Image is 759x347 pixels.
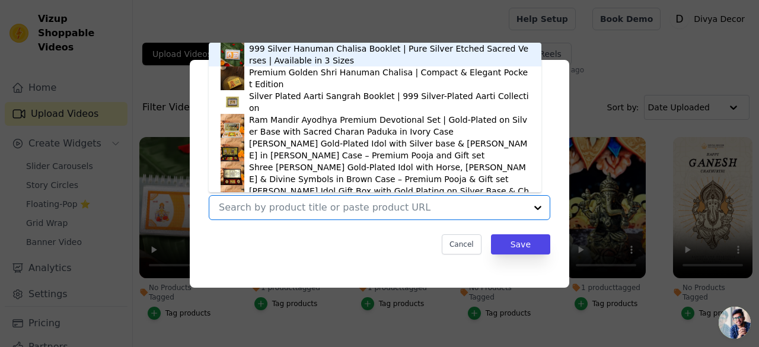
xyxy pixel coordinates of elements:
button: Save [491,234,550,254]
input: Search by product title or paste product URL [219,202,526,213]
img: product thumbnail [221,66,244,90]
div: 999 Silver Hanuman Chalisa Booklet | Pure Silver Etched Sacred Verses | Available in 3 Sizes [249,43,530,66]
a: Open chat [719,307,751,339]
img: product thumbnail [221,138,244,161]
div: [PERSON_NAME] Idol Gift Box with Gold Plating on Silver Base & Charan Paduka | Premium Puja Colle... [249,185,530,209]
div: Premium Golden Shri Hanuman Chalisa | Compact & Elegant Pocket Edition [249,66,530,90]
div: Silver Plated Aarti Sangrah Booklet | 999 Silver-Plated Aarti Collection [249,90,530,114]
img: product thumbnail [221,114,244,138]
div: [PERSON_NAME] Gold-Plated Idol with Silver base & [PERSON_NAME] in [PERSON_NAME] Case – Premium P... [249,138,530,161]
button: Cancel [442,234,481,254]
div: Ram Mandir Ayodhya Premium Devotional Set | Gold-Plated on Silver Base with Sacred Charan Paduka ... [249,114,530,138]
img: product thumbnail [221,43,244,66]
img: product thumbnail [221,185,244,209]
div: Shree [PERSON_NAME] Gold-Plated Idol with Horse, [PERSON_NAME] & Divine Symbols in Brown Case – P... [249,161,530,185]
img: product thumbnail [221,90,244,114]
img: product thumbnail [221,161,244,185]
